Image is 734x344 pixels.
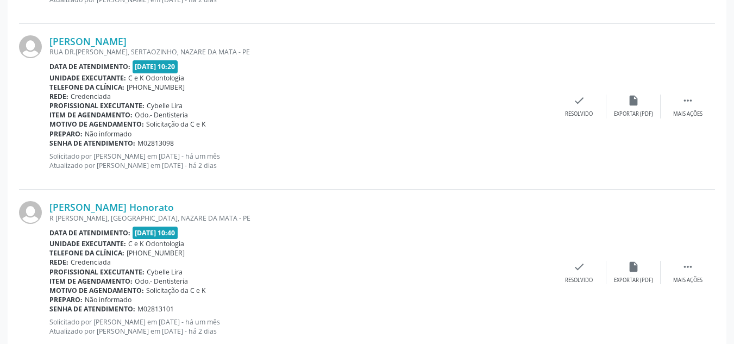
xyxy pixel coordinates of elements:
[673,277,702,284] div: Mais ações
[49,35,127,47] a: [PERSON_NAME]
[682,261,694,273] i: 
[49,201,174,213] a: [PERSON_NAME] Honorato
[49,73,126,83] b: Unidade executante:
[133,227,178,239] span: [DATE] 10:40
[682,95,694,107] i: 
[614,110,653,118] div: Exportar (PDF)
[49,248,124,258] b: Telefone da clínica:
[137,139,174,148] span: M02813098
[135,110,188,120] span: Odo.- Dentisteria
[49,239,126,248] b: Unidade executante:
[49,62,130,71] b: Data de atendimento:
[147,267,183,277] span: Cybelle Lira
[71,258,111,267] span: Credenciada
[673,110,702,118] div: Mais ações
[49,304,135,314] b: Senha de atendimento:
[49,139,135,148] b: Senha de atendimento:
[135,277,188,286] span: Odo.- Dentisteria
[49,295,83,304] b: Preparo:
[71,92,111,101] span: Credenciada
[49,47,552,57] div: RUA DR.[PERSON_NAME], SERTAOZINHO, NAZARE DA MATA - PE
[85,129,131,139] span: Não informado
[49,101,145,110] b: Profissional executante:
[146,286,206,295] span: Solicitação da C e K
[628,261,639,273] i: insert_drive_file
[128,73,184,83] span: C e K Odontologia
[614,277,653,284] div: Exportar (PDF)
[85,295,131,304] span: Não informado
[565,110,593,118] div: Resolvido
[49,129,83,139] b: Preparo:
[49,152,552,170] p: Solicitado por [PERSON_NAME] em [DATE] - há um mês Atualizado por [PERSON_NAME] em [DATE] - há 2 ...
[49,258,68,267] b: Rede:
[147,101,183,110] span: Cybelle Lira
[49,120,144,129] b: Motivo de agendamento:
[49,110,133,120] b: Item de agendamento:
[19,35,42,58] img: img
[133,60,178,73] span: [DATE] 10:20
[565,277,593,284] div: Resolvido
[49,228,130,237] b: Data de atendimento:
[49,286,144,295] b: Motivo de agendamento:
[49,83,124,92] b: Telefone da clínica:
[146,120,206,129] span: Solicitação da C e K
[573,95,585,107] i: check
[573,261,585,273] i: check
[49,267,145,277] b: Profissional executante:
[49,92,68,101] b: Rede:
[49,214,552,223] div: R [PERSON_NAME], [GEOGRAPHIC_DATA], NAZARE DA MATA - PE
[128,239,184,248] span: C e K Odontologia
[19,201,42,224] img: img
[127,248,185,258] span: [PHONE_NUMBER]
[137,304,174,314] span: M02813101
[49,277,133,286] b: Item de agendamento:
[49,317,552,336] p: Solicitado por [PERSON_NAME] em [DATE] - há um mês Atualizado por [PERSON_NAME] em [DATE] - há 2 ...
[127,83,185,92] span: [PHONE_NUMBER]
[628,95,639,107] i: insert_drive_file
